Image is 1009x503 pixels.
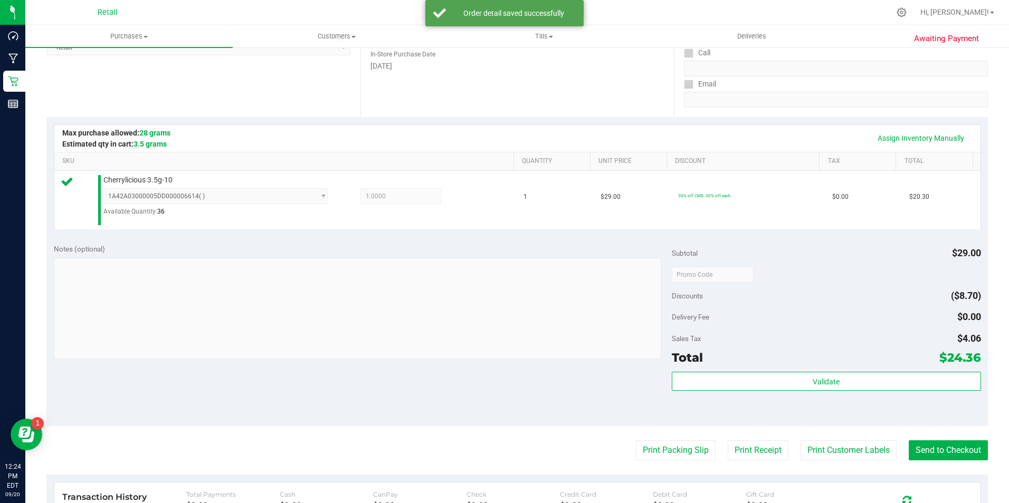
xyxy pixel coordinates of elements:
[134,140,167,148] span: 3.5 grams
[5,462,21,490] p: 12:24 PM EDT
[233,32,440,41] span: Customers
[746,490,840,498] div: Gift Card
[828,157,892,166] a: Tax
[832,192,849,202] span: $0.00
[25,25,233,47] a: Purchases
[8,99,18,109] inline-svg: Reports
[233,25,440,47] a: Customers
[728,440,788,460] button: Print Receipt
[280,490,373,498] div: Cash
[939,350,981,365] span: $24.36
[8,31,18,41] inline-svg: Dashboard
[678,193,730,198] span: 30% off CMS: 30% off each
[951,290,981,301] span: ($8.70)
[672,267,754,283] input: Promo Code
[672,350,703,365] span: Total
[601,192,621,202] span: $29.00
[672,334,701,343] span: Sales Tax
[672,372,981,391] button: Validate
[920,8,989,16] span: Hi, [PERSON_NAME]!
[684,76,716,92] label: Email
[952,247,981,258] span: $29.00
[684,45,710,61] label: Call
[370,61,665,72] div: [DATE]
[895,7,908,17] div: Manage settings
[648,25,855,47] a: Deliveries
[905,157,968,166] a: Total
[813,378,840,386] span: Validate
[675,157,815,166] a: Discount
[8,53,18,64] inline-svg: Manufacturing
[54,245,105,253] span: Notes (optional)
[672,286,703,305] span: Discounts
[373,490,467,498] div: CanPay
[672,313,709,321] span: Delivery Fee
[103,175,173,185] span: Cherrylicious 3.5g-10
[467,490,560,498] div: Check
[598,157,662,166] a: Unit Price
[723,32,780,41] span: Deliveries
[914,33,979,45] span: Awaiting Payment
[909,192,929,202] span: $20.30
[8,76,18,86] inline-svg: Retail
[25,32,233,41] span: Purchases
[31,417,44,430] iframe: Resource center unread badge
[672,249,698,257] span: Subtotal
[157,208,165,215] span: 36
[957,311,981,322] span: $0.00
[139,129,170,137] span: 28 grams
[684,61,988,76] input: Format: (999) 999-9999
[62,157,509,166] a: SKU
[441,32,648,41] span: Tills
[103,204,340,225] div: Available Quantity:
[957,333,981,344] span: $4.06
[62,140,167,148] span: Estimated qty in cart:
[636,440,716,460] button: Print Packing Slip
[441,25,648,47] a: Tills
[801,440,897,460] button: Print Customer Labels
[522,157,586,166] a: Quantity
[62,129,170,137] span: Max purchase allowed:
[186,490,280,498] div: Total Payments
[523,192,527,202] span: 1
[98,8,118,17] span: Retail
[653,490,746,498] div: Debit Card
[11,419,42,450] iframe: Resource center
[452,8,576,18] div: Order detail saved successfully
[560,490,653,498] div: Credit Card
[5,490,21,498] p: 09/20
[370,50,435,59] label: In-Store Purchase Date
[909,440,988,460] button: Send to Checkout
[871,129,971,147] a: Assign Inventory Manually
